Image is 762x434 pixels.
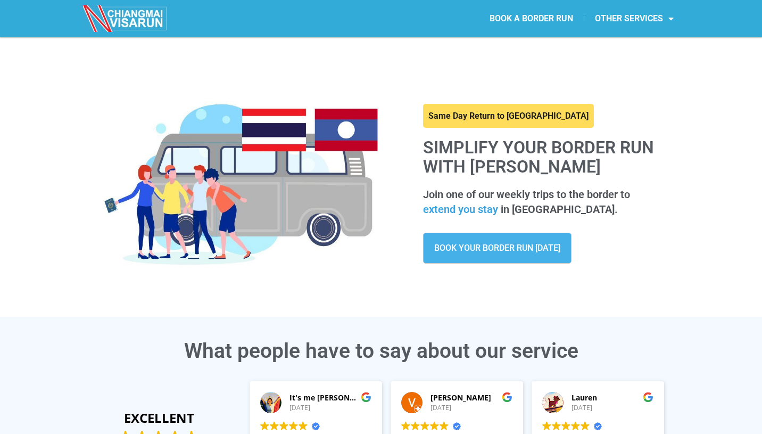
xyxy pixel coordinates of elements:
[260,421,269,430] img: Google
[411,421,420,430] img: Google
[270,421,279,430] img: Google
[83,341,679,362] h3: What people have to say about our service
[542,421,551,430] img: Google
[430,421,439,430] img: Google
[501,203,618,216] span: in [GEOGRAPHIC_DATA].
[420,421,429,430] img: Google
[561,421,570,430] img: Google
[571,392,653,403] div: Lauren
[430,404,512,413] div: [DATE]
[289,404,371,413] div: [DATE]
[571,421,580,430] img: Google
[584,6,684,31] a: OTHER SERVICES
[643,392,653,403] img: Google
[479,6,584,31] a: BOOK A BORDER RUN
[502,392,512,403] img: Google
[542,392,564,413] img: Lauren profile picture
[401,421,410,430] img: Google
[279,421,288,430] img: Google
[440,421,449,430] img: Google
[423,138,668,176] h1: Simplify your border run with [PERSON_NAME]
[434,244,560,252] span: BOOK YOUR BORDER RUN [DATE]
[299,421,308,430] img: Google
[289,421,298,430] img: Google
[289,392,371,403] div: It's me [PERSON_NAME]
[423,202,498,217] span: extend you stay
[571,404,653,413] div: [DATE]
[381,6,684,31] nav: Menu
[552,421,561,430] img: Google
[260,392,281,413] img: It's me Nona G. profile picture
[430,392,512,403] div: [PERSON_NAME]
[401,392,423,413] img: Victor A profile picture
[361,392,371,403] img: Google
[94,409,224,427] strong: EXCELLENT
[423,233,571,264] a: BOOK YOUR BORDER RUN [DATE]
[423,188,630,201] span: Join one of our weekly trips to the border to
[581,421,590,430] img: Google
